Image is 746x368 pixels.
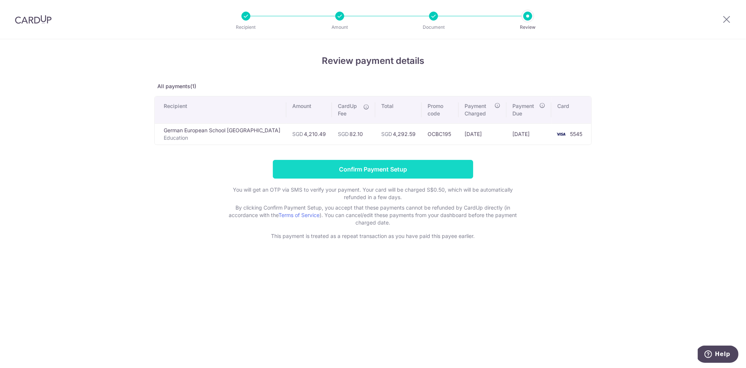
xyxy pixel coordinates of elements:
[224,232,522,240] p: This payment is treated as a repeat transaction as you have paid this payee earlier.
[551,96,591,123] th: Card
[338,131,349,137] span: SGD
[375,96,422,123] th: Total
[224,204,522,226] p: By clicking Confirm Payment Setup, you accept that these payments cannot be refunded by CardUp di...
[332,123,375,145] td: 82.10
[286,123,332,145] td: 4,210.49
[406,24,461,31] p: Document
[512,102,537,117] span: Payment Due
[554,130,568,139] img: <span class="translation_missing" title="translation missing: en.account_steps.new_confirm_form.b...
[155,96,286,123] th: Recipient
[224,186,522,201] p: You will get an OTP via SMS to verify your payment. Your card will be charged S$0.50, which will ...
[15,15,52,24] img: CardUp
[292,131,303,137] span: SGD
[164,134,280,142] p: Education
[155,123,286,145] td: German European School [GEOGRAPHIC_DATA]
[459,123,506,145] td: [DATE]
[338,102,360,117] span: CardUp Fee
[286,96,332,123] th: Amount
[273,160,473,179] input: Confirm Payment Setup
[422,123,459,145] td: OCBC195
[375,123,422,145] td: 4,292.59
[154,54,592,68] h4: Review payment details
[312,24,367,31] p: Amount
[506,123,551,145] td: [DATE]
[381,131,392,137] span: SGD
[500,24,555,31] p: Review
[154,83,592,90] p: All payments(1)
[570,131,582,137] span: 5545
[422,96,459,123] th: Promo code
[465,102,492,117] span: Payment Charged
[698,346,739,364] iframe: Opens a widget where you can find more information
[218,24,274,31] p: Recipient
[279,212,320,218] a: Terms of Service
